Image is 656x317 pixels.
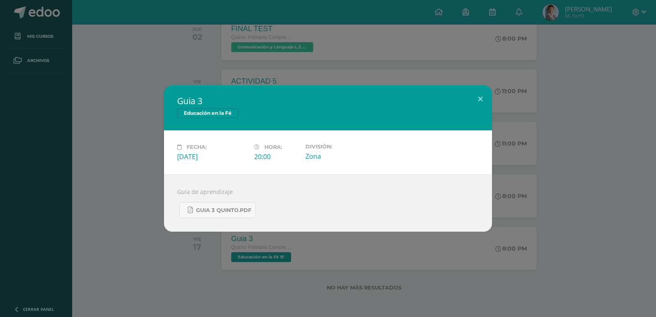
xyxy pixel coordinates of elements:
div: Guía de aprendizaje [164,174,492,232]
label: División: [305,144,376,150]
span: Hora: [264,144,282,150]
span: guia 3 quinto.pdf [196,207,251,214]
div: Zona [305,152,376,161]
span: Fecha: [187,144,207,150]
div: 20:00 [254,152,299,161]
div: [DATE] [177,152,248,161]
span: Educación en la Fé [177,108,238,118]
button: Close (Esc) [469,85,492,113]
h2: Guia 3 [177,95,479,107]
a: guia 3 quinto.pdf [179,202,256,218]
